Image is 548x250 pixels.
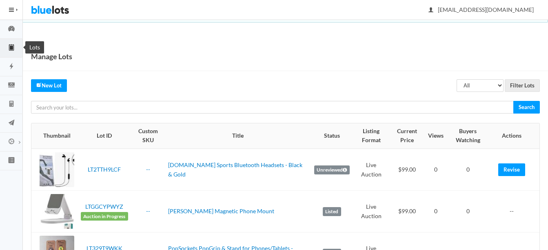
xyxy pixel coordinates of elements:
td: Live Auction [353,191,389,232]
a: createNew Lot [31,79,67,92]
td: -- [489,191,539,232]
a: Revise [498,163,525,176]
a: -- [146,208,150,214]
input: Filter Lots [505,79,540,92]
td: $99.00 [389,149,425,191]
div: Lots [25,41,44,54]
ion-icon: create [36,82,42,87]
th: Actions [489,123,539,149]
th: Current Price [389,123,425,149]
td: Live Auction [353,149,389,191]
input: Search [513,101,540,114]
th: Thumbnail [31,123,78,149]
ion-icon: person [427,7,435,14]
label: Listed [323,207,341,216]
a: LT2TTH9LCF [88,166,121,173]
a: -- [146,166,150,173]
th: Listing Format [353,123,389,149]
span: Auction in Progress [81,212,128,221]
th: Views [425,123,447,149]
a: LTGGCYPWYZ [85,203,123,210]
span: [EMAIL_ADDRESS][DOMAIN_NAME] [429,6,534,13]
td: 0 [425,191,447,232]
th: Buyers Watching [447,123,489,149]
th: Status [311,123,353,149]
th: Lot ID [78,123,131,149]
th: Custom SKU [131,123,165,149]
td: 0 [447,149,489,191]
th: Title [165,123,311,149]
td: $99.00 [389,191,425,232]
label: Unreviewed [314,165,350,174]
td: 0 [425,149,447,191]
h1: Manage Lots [31,50,72,62]
a: [PERSON_NAME] Magnetic Phone Mount [168,208,274,214]
input: Search your lots... [31,101,514,114]
a: [DOMAIN_NAME] Sports Bluetooth Headsets - Black & Gold [168,161,302,178]
td: 0 [447,191,489,232]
